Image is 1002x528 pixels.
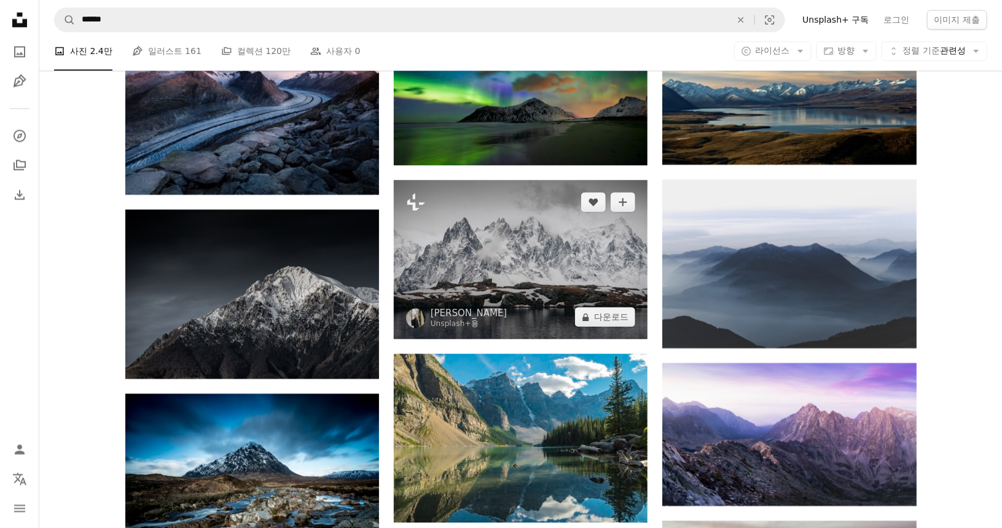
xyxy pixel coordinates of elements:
button: 정렬 기준관련성 [882,42,987,61]
button: 라이선스 [734,42,812,61]
button: 다운로드 [575,307,635,327]
a: 산과 강의 항공 사진 [125,104,379,115]
a: 탐색 [7,123,32,148]
img: 그 위에 눈이 쌓인 산맥 [394,180,648,339]
img: 산 근처의 강 [394,354,648,522]
a: 컬렉션 120만 [221,32,291,71]
span: 120만 [265,45,291,58]
a: 산기슭의 수역 [125,473,379,484]
a: 사용자 0 [310,32,360,71]
a: 보라색과 분홍색 하늘 아래 산맥의 풍경 사진 [662,429,916,440]
img: Nick Da Fonseca의 프로필로 이동 [406,308,426,328]
a: 그 위에 눈이 쌓인 산맥 [394,254,648,265]
a: 로그인 [877,10,917,29]
a: 로그인 / 가입 [7,437,32,462]
a: 일러스트 [7,69,32,93]
img: 보라색과 분홍색 하늘 아래 산맥의 풍경 사진 [662,363,916,505]
button: 언어 [7,467,32,491]
span: 방향 [838,46,855,56]
button: 이미지 제출 [927,10,987,29]
a: 홈 — Unsplash [7,7,32,34]
button: 삭제 [727,8,754,31]
span: 라이선스 [756,46,790,56]
button: 메뉴 [7,496,32,521]
button: 좋아요 [581,192,606,212]
img: 산의 항공 사진 [662,179,916,348]
button: 방향 [816,42,877,61]
span: 관련성 [903,45,966,58]
span: 0 [355,45,361,58]
button: 컬렉션에 추가 [611,192,635,212]
a: Unsplash+ [431,319,471,328]
a: [PERSON_NAME] [431,307,507,319]
a: 오로라 보레알리스 스카그산덴 해변의 북극광. 로포텐 제도, 노르웨이 [394,75,648,86]
button: Unsplash 검색 [55,8,76,31]
form: 사이트 전체에서 이미지 찾기 [54,7,785,32]
a: 사진 [7,39,32,64]
a: 일러스트 161 [132,32,202,71]
a: 다운로드 내역 [7,182,32,207]
span: 정렬 기준 [903,46,940,56]
div: 용 [431,319,507,329]
a: 산의 항공 사진 [662,258,916,269]
img: 산과 강의 항공 사진 [125,26,379,195]
span: 161 [185,45,202,58]
a: Unsplash+ 구독 [795,10,876,29]
a: 눈 덮인 산 정상 [125,289,379,300]
img: 눈 덮인 산 정상 [125,209,379,379]
a: 호수와 산의 풍경 사진 [662,74,916,85]
button: 시각적 검색 [755,8,785,31]
a: 컬렉션 [7,153,32,177]
a: 산 근처의 강 [394,432,648,443]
